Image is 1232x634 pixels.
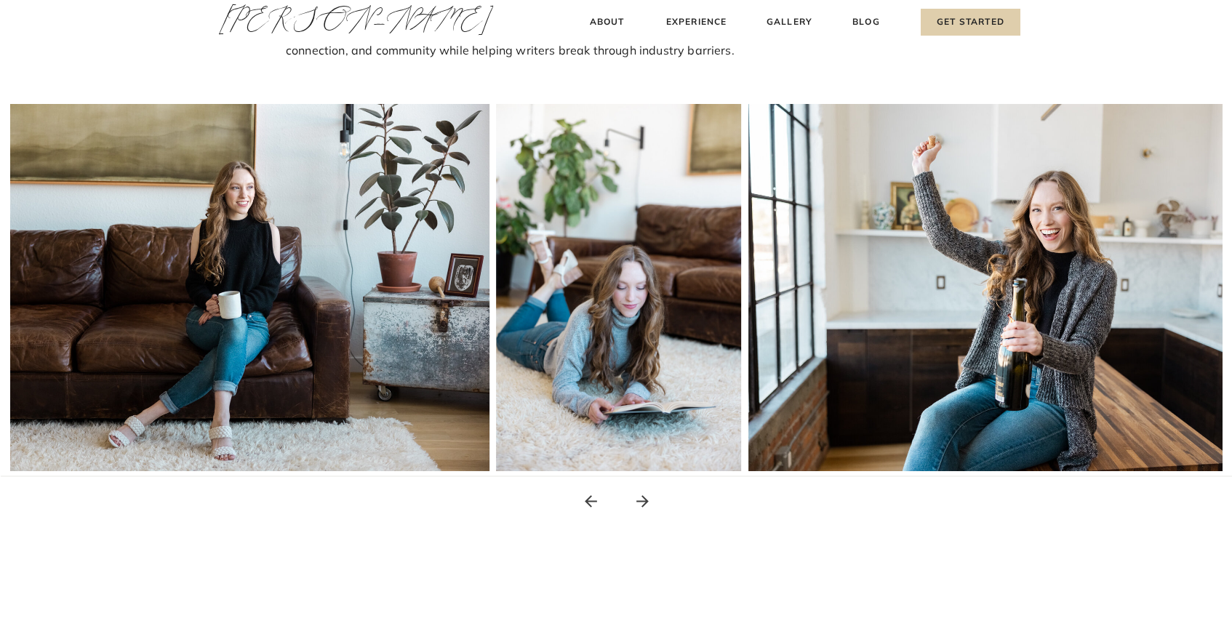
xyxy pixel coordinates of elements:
a: Blog [849,15,883,30]
a: About [585,15,628,30]
a: Gallery [765,15,814,30]
a: Get Started [921,9,1020,36]
a: Experience [664,15,729,30]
